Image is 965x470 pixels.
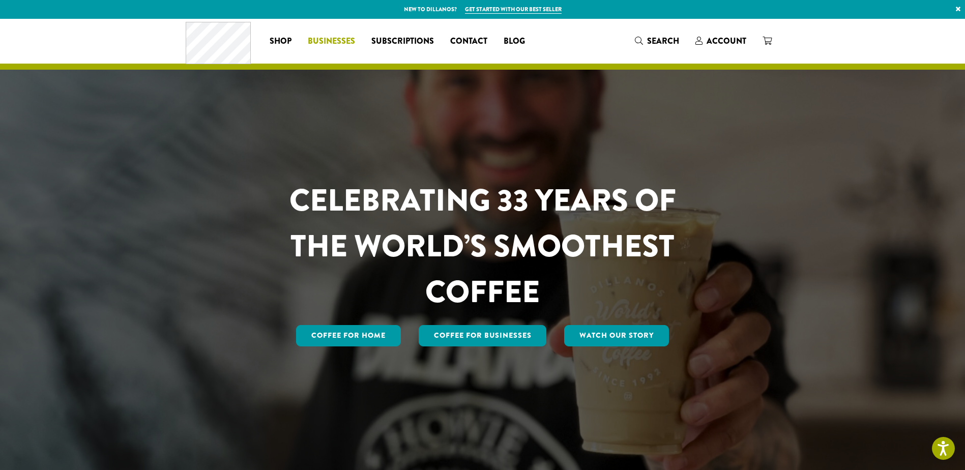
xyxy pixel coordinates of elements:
[465,5,562,14] a: Get started with our best seller
[707,35,746,47] span: Account
[627,33,687,49] a: Search
[450,35,487,48] span: Contact
[371,35,434,48] span: Subscriptions
[308,35,355,48] span: Businesses
[564,325,669,346] a: Watch Our Story
[419,325,547,346] a: Coffee For Businesses
[270,35,291,48] span: Shop
[259,178,706,315] h1: CELEBRATING 33 YEARS OF THE WORLD’S SMOOTHEST COFFEE
[296,325,401,346] a: Coffee for Home
[504,35,525,48] span: Blog
[261,33,300,49] a: Shop
[647,35,679,47] span: Search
